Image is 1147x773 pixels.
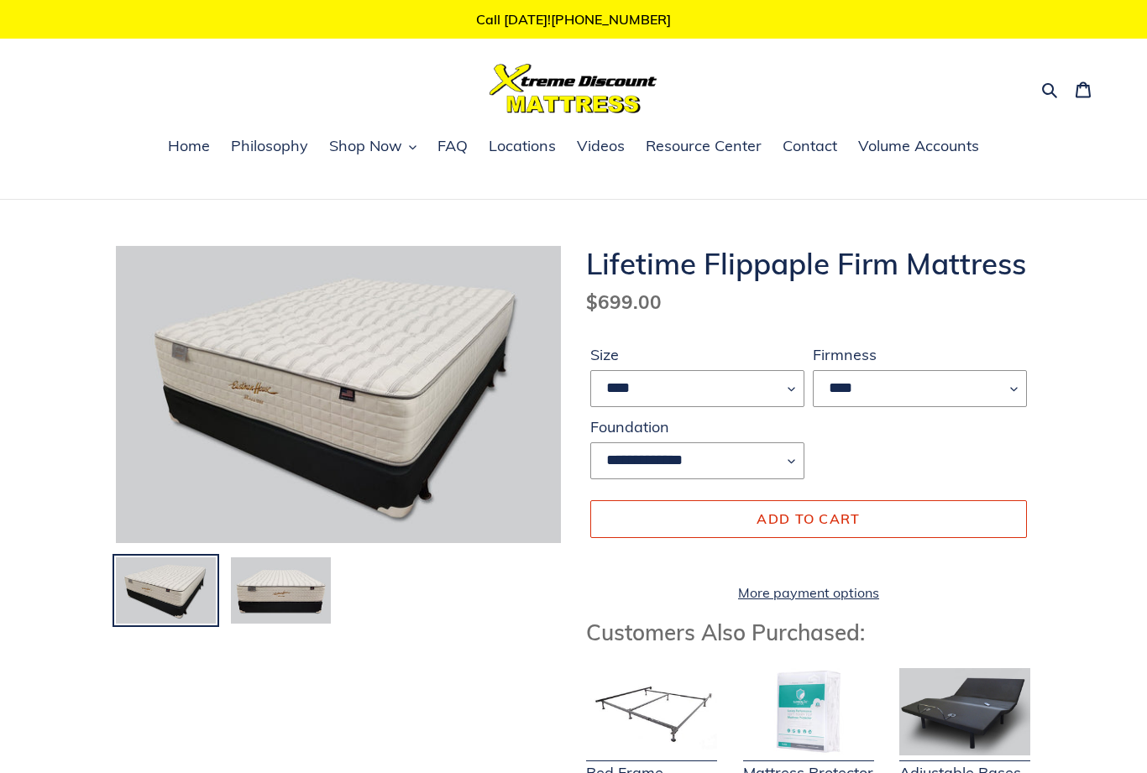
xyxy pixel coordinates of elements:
[637,134,770,159] a: Resource Center
[577,136,625,156] span: Videos
[586,246,1031,281] h1: Lifetime Flippaple Firm Mattress
[223,134,317,159] a: Philosophy
[899,668,1030,755] img: Adjustable Base
[568,134,633,159] a: Videos
[590,415,804,438] label: Foundation
[813,343,1027,366] label: Firmness
[850,134,987,159] a: Volume Accounts
[774,134,846,159] a: Contact
[551,11,671,28] a: [PHONE_NUMBER]
[590,582,1027,603] a: More payment options
[321,134,425,159] button: Shop Now
[160,134,218,159] a: Home
[231,136,308,156] span: Philosophy
[229,556,333,626] img: Load image into Gallery viewer, Lifetime-flippable-firm-mattress-and-foundation
[586,290,662,314] span: $699.00
[783,136,837,156] span: Contact
[480,134,564,159] a: Locations
[590,500,1027,537] button: Add to cart
[743,668,874,755] img: Mattress Protector
[489,136,556,156] span: Locations
[490,64,657,113] img: Xtreme Discount Mattress
[646,136,762,156] span: Resource Center
[586,668,717,755] img: Bed Frame
[429,134,476,159] a: FAQ
[116,246,561,542] img: Lifetime-flippable-firm-mattress-and-foundation-angled-view
[329,136,402,156] span: Shop Now
[168,136,210,156] span: Home
[114,556,217,626] img: Load image into Gallery viewer, Lifetime-flippable-firm-mattress-and-foundation-angled-view
[586,619,1031,645] h3: Customers Also Purchased:
[590,343,804,366] label: Size
[858,136,979,156] span: Volume Accounts
[437,136,468,156] span: FAQ
[757,510,860,527] span: Add to cart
